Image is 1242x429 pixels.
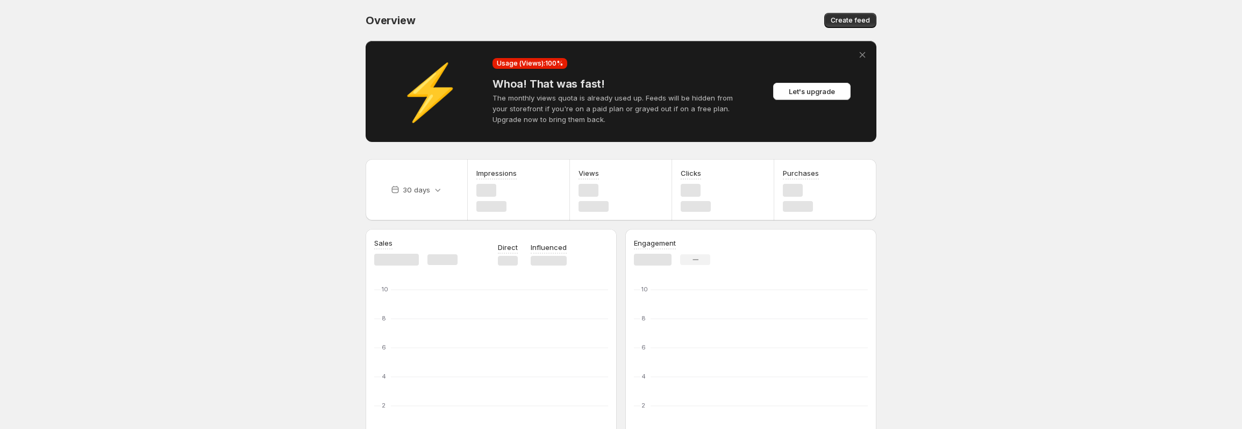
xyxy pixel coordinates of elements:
div: Usage (Views): 100 % [492,58,567,69]
text: 8 [641,314,646,322]
p: 30 days [403,184,430,195]
text: 6 [641,344,646,351]
h3: Sales [374,238,392,248]
text: 2 [641,402,645,409]
button: Create feed [824,13,876,28]
text: 8 [382,314,386,322]
h3: Clicks [681,168,701,178]
span: Create feed [831,16,870,25]
text: 4 [382,373,386,380]
text: 2 [382,402,386,409]
span: Overview [366,14,415,27]
h3: Engagement [634,238,676,248]
button: Let's upgrade [773,83,851,100]
div: ⚡ [376,86,484,97]
text: 4 [641,373,646,380]
p: Influenced [531,242,567,253]
text: 10 [382,285,388,293]
h3: Views [579,168,599,178]
p: Direct [498,242,518,253]
text: 10 [641,285,648,293]
p: The monthly views quota is already used up. Feeds will be hidden from your storefront if you're o... [492,92,750,125]
h3: Purchases [783,168,819,178]
text: 6 [382,344,386,351]
span: Let's upgrade [789,86,835,97]
h3: Impressions [476,168,517,178]
h4: Whoa! That was fast! [492,77,750,90]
